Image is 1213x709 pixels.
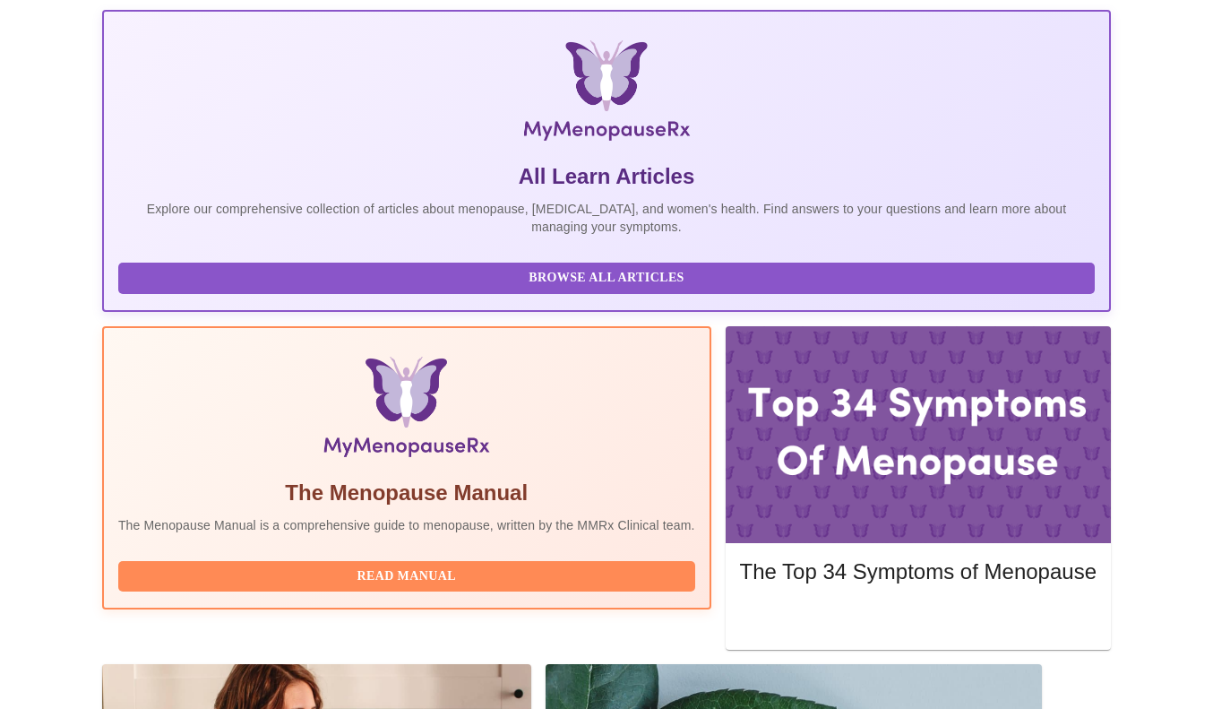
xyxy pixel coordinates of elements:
a: Read Manual [118,567,700,583]
button: Read More [740,602,1097,634]
h5: The Top 34 Symptoms of Menopause [740,558,1097,586]
h5: All Learn Articles [118,162,1095,191]
span: Read Manual [136,566,677,588]
span: Read More [758,607,1079,629]
a: Read More [740,609,1101,624]
p: Explore our comprehensive collection of articles about menopause, [MEDICAL_DATA], and women's hea... [118,200,1095,236]
img: Menopause Manual [210,357,603,464]
img: MyMenopauseRx Logo [270,40,943,148]
span: Browse All Articles [136,267,1077,290]
button: Browse All Articles [118,263,1095,294]
h5: The Menopause Manual [118,479,695,507]
a: Browse All Articles [118,269,1099,284]
button: Read Manual [118,561,695,592]
p: The Menopause Manual is a comprehensive guide to menopause, written by the MMRx Clinical team. [118,516,695,534]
